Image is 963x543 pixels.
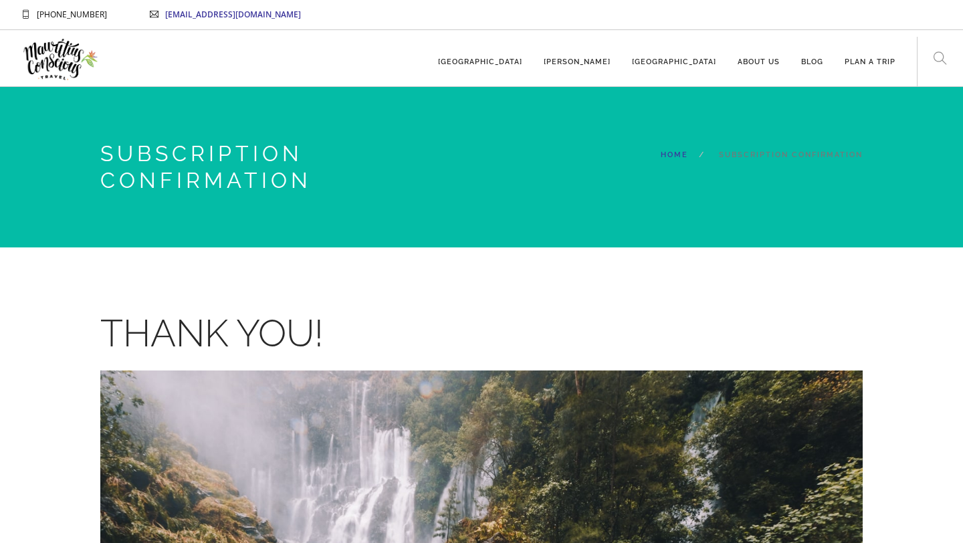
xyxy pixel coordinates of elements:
a: Home [661,150,688,159]
a: [GEOGRAPHIC_DATA] [438,37,522,74]
li: Subscription Confirmation [688,147,863,163]
a: [EMAIL_ADDRESS][DOMAIN_NAME] [165,9,301,20]
a: [PERSON_NAME] [544,37,611,74]
h1: THANK YOU! [100,312,863,354]
img: Mauritius Conscious Travel [21,34,100,84]
h3: Subscription Confirmation [100,140,345,194]
a: Blog [801,37,823,74]
a: [GEOGRAPHIC_DATA] [632,37,716,74]
div: PLAN A TRIP [845,37,895,86]
span: [PHONE_NUMBER] [37,9,107,20]
a: PLAN A TRIP [845,37,895,74]
a: About us [738,37,780,74]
